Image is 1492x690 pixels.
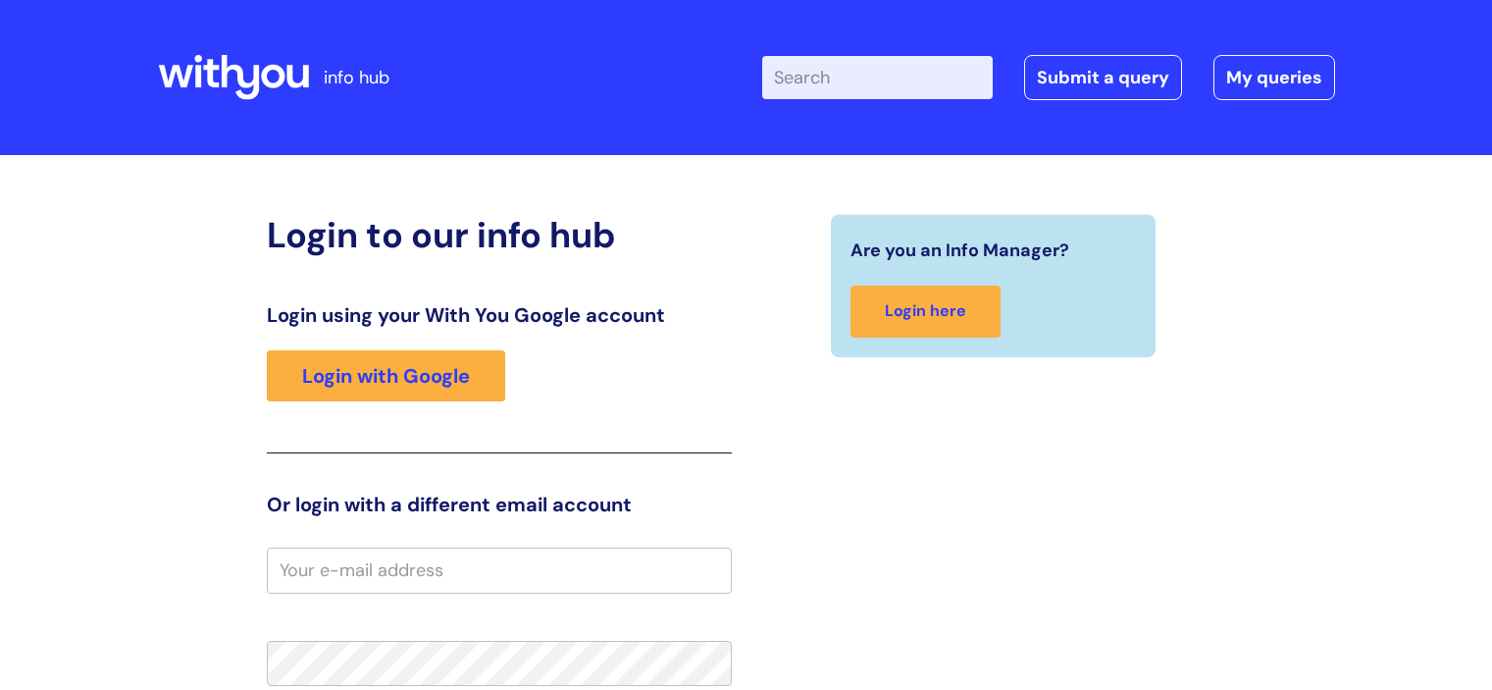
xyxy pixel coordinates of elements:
[850,286,1001,338] a: Login here
[850,235,1069,266] span: Are you an Info Manager?
[267,493,732,516] h3: Or login with a different email account
[762,56,993,99] input: Search
[267,548,732,593] input: Your e-mail address
[1024,55,1182,100] a: Submit a query
[324,62,389,93] p: info hub
[267,303,732,327] h3: Login using your With You Google account
[267,350,505,401] a: Login with Google
[1213,55,1335,100] a: My queries
[267,214,732,256] h2: Login to our info hub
